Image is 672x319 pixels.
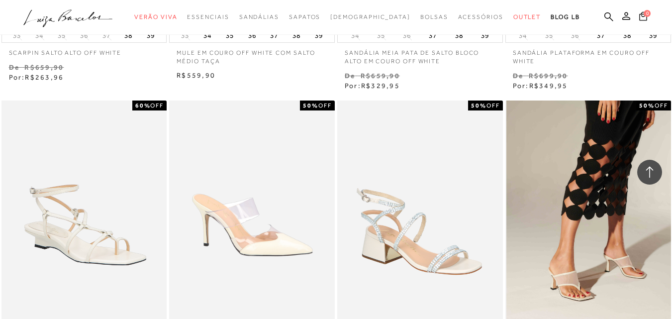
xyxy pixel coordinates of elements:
[420,13,448,20] span: Bolsas
[337,43,503,66] a: SANDÁLIA MEIA PATA DE SALTO BLOCO ALTO EM COURO OFF WHITE
[135,102,151,109] strong: 60%
[150,102,164,109] span: OFF
[223,28,237,42] button: 35
[99,31,113,40] button: 37
[646,28,660,42] button: 39
[345,82,400,90] span: Por:
[505,43,671,66] a: SANDÁLIA PLATAFORMA EM COURO OFF WHITE
[289,28,303,42] button: 38
[486,102,500,109] span: OFF
[513,72,523,80] small: De
[134,13,177,20] span: Verão Viva
[639,102,655,109] strong: 50%
[513,8,541,26] a: noSubCategoriesText
[471,102,486,109] strong: 50%
[200,28,214,42] button: 34
[551,8,579,26] a: BLOG LB
[245,28,259,42] button: 36
[644,10,651,17] span: 0
[144,28,158,42] button: 39
[9,63,19,71] small: De
[55,31,69,40] button: 35
[516,31,530,40] button: 34
[348,31,362,40] button: 34
[10,31,24,40] button: 33
[620,28,634,42] button: 38
[374,31,388,40] button: 35
[551,13,579,20] span: BLOG LB
[458,8,503,26] a: noSubCategoriesText
[478,28,492,42] button: 39
[134,8,177,26] a: noSubCategoriesText
[361,82,400,90] span: R$329,95
[267,28,281,42] button: 37
[458,13,503,20] span: Acessórios
[312,28,326,42] button: 39
[361,72,400,80] small: R$659,90
[239,8,279,26] a: noSubCategoriesText
[542,31,556,40] button: 35
[9,73,64,81] span: Por:
[452,28,466,42] button: 38
[636,11,650,24] button: 0
[303,102,318,109] strong: 50%
[400,31,414,40] button: 36
[177,71,215,79] span: R$559,90
[32,31,46,40] button: 34
[25,73,64,81] span: R$263,96
[594,28,608,42] button: 37
[289,13,320,20] span: Sapatos
[655,102,668,109] span: OFF
[178,31,192,40] button: 33
[121,28,135,42] button: 38
[330,8,410,26] a: noSubCategoriesText
[529,82,568,90] span: R$349,95
[318,102,332,109] span: OFF
[420,8,448,26] a: noSubCategoriesText
[187,13,229,20] span: Essenciais
[529,72,568,80] small: R$699,90
[169,43,335,66] a: MULE EM COURO OFF WHITE COM SALTO MÉDIO TAÇA
[345,72,355,80] small: De
[1,43,167,57] a: SCARPIN SALTO ALTO OFF WHITE
[289,8,320,26] a: noSubCategoriesText
[239,13,279,20] span: Sandálias
[426,28,440,42] button: 37
[568,31,582,40] button: 36
[187,8,229,26] a: noSubCategoriesText
[330,13,410,20] span: [DEMOGRAPHIC_DATA]
[513,82,568,90] span: Por:
[77,31,91,40] button: 36
[513,13,541,20] span: Outlet
[24,63,64,71] small: R$659,90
